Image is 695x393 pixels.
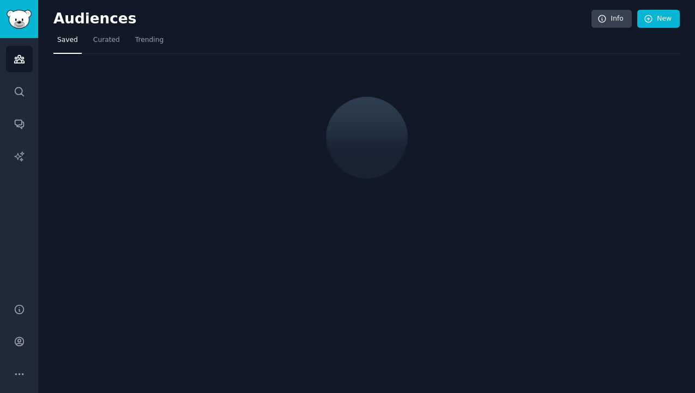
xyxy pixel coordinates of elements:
[53,10,591,28] h2: Audiences
[57,35,78,45] span: Saved
[89,32,124,54] a: Curated
[135,35,164,45] span: Trending
[93,35,120,45] span: Curated
[7,10,32,29] img: GummySearch logo
[591,10,632,28] a: Info
[53,32,82,54] a: Saved
[637,10,680,28] a: New
[131,32,167,54] a: Trending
